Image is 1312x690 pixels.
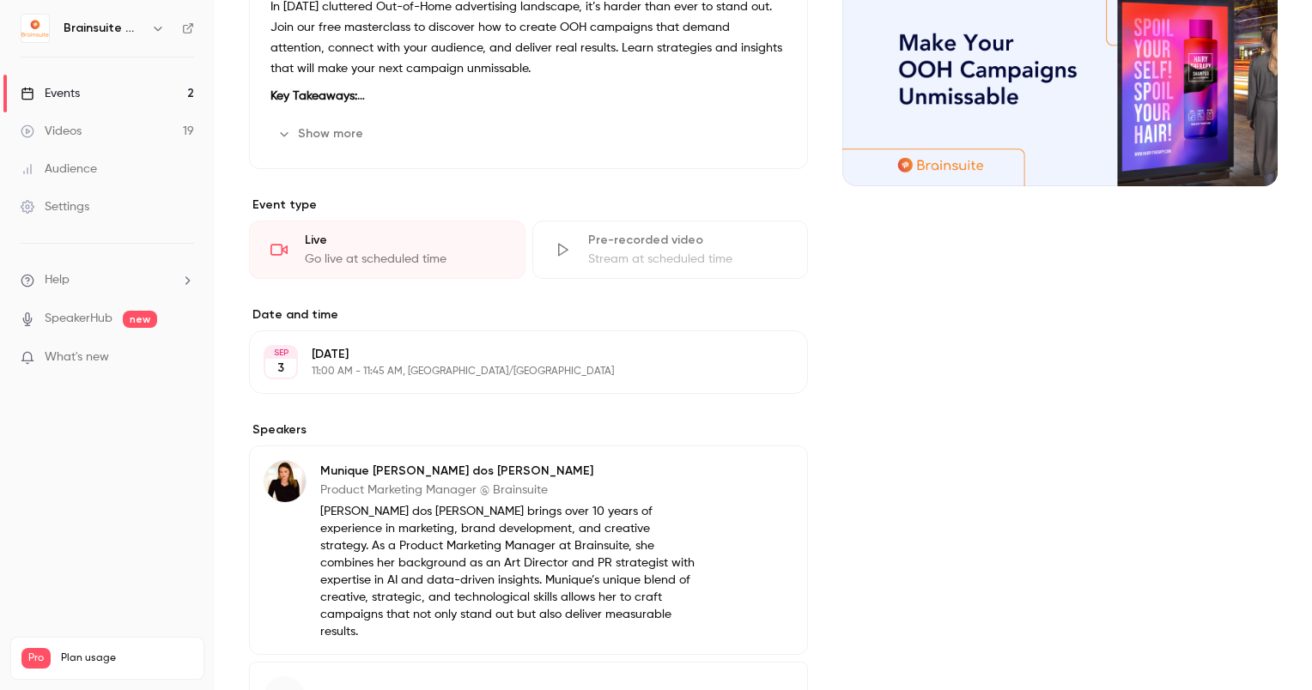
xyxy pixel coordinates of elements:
span: What's new [45,348,109,366]
p: Munique [PERSON_NAME] dos [PERSON_NAME] [320,463,696,480]
li: help-dropdown-opener [21,271,194,289]
strong: Key Takeaways: [270,90,365,102]
div: Audience [21,160,97,178]
img: Munique Rossoni dos Santos [264,461,306,502]
iframe: Noticeable Trigger [173,350,194,366]
h6: Brainsuite Webinars [64,20,144,37]
span: new [123,311,157,328]
div: Videos [21,123,82,140]
div: Settings [21,198,89,215]
div: Events [21,85,80,102]
div: SEP [265,347,296,359]
div: Go live at scheduled time [305,251,504,268]
div: LiveGo live at scheduled time [249,221,525,279]
div: Munique Rossoni dos SantosMunique [PERSON_NAME] dos [PERSON_NAME]Product Marketing Manager @ Brai... [249,445,808,655]
img: Brainsuite Webinars [21,15,49,42]
p: 3 [277,360,284,377]
div: Pre-recorded videoStream at scheduled time [532,221,809,279]
p: [PERSON_NAME] dos [PERSON_NAME] brings over 10 years of experience in marketing, brand developmen... [320,503,696,640]
div: Stream at scheduled time [588,251,787,268]
p: 11:00 AM - 11:45 AM, [GEOGRAPHIC_DATA]/[GEOGRAPHIC_DATA] [312,365,717,378]
div: Live [305,232,504,249]
p: Product Marketing Manager @ Brainsuite [320,481,696,499]
label: Speakers [249,421,808,439]
span: Pro [21,648,51,669]
div: Pre-recorded video [588,232,787,249]
p: [DATE] [312,346,717,363]
span: Help [45,271,70,289]
button: Show more [270,120,374,148]
label: Date and time [249,306,808,324]
span: Plan usage [61,651,193,665]
a: SpeakerHub [45,310,112,328]
p: Event type [249,197,808,214]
